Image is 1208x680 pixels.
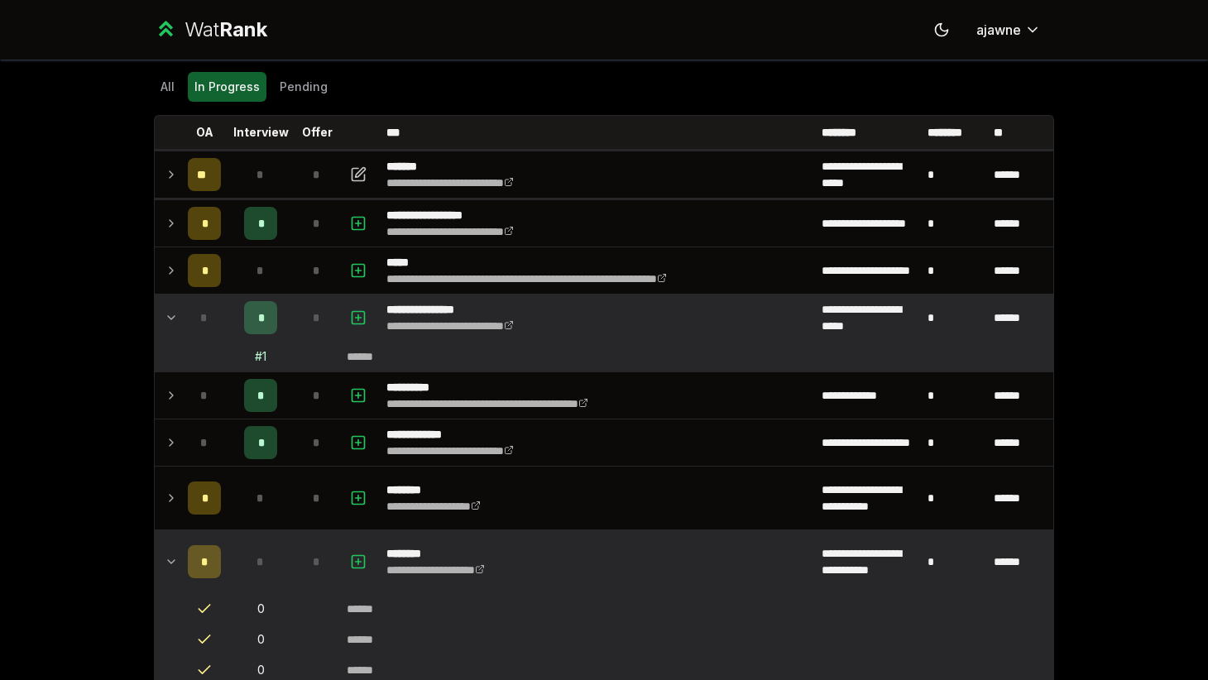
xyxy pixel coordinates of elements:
[273,72,334,102] button: Pending
[154,72,181,102] button: All
[233,124,289,141] p: Interview
[185,17,267,43] div: Wat
[154,17,267,43] a: WatRank
[255,348,266,365] div: # 1
[228,625,294,654] td: 0
[188,72,266,102] button: In Progress
[219,17,267,41] span: Rank
[196,124,213,141] p: OA
[976,20,1021,40] span: ajawne
[963,15,1054,45] button: ajawne
[228,594,294,624] td: 0
[302,124,333,141] p: Offer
